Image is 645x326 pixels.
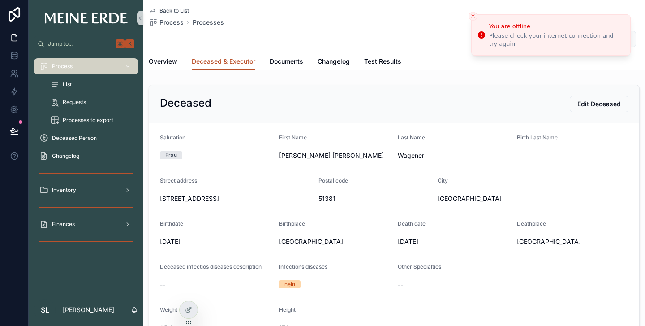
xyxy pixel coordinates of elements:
span: -- [517,151,522,160]
span: -- [398,280,403,289]
a: Changelog [318,53,350,71]
span: Changelog [318,57,350,66]
span: [GEOGRAPHIC_DATA] [517,237,629,246]
span: SL [41,304,49,315]
a: Test Results [364,53,401,71]
h2: Deceased [160,96,211,110]
span: List [63,81,72,88]
span: Postal code [318,177,348,184]
button: Jump to...K [34,36,138,52]
span: Deceased Person [52,135,97,142]
span: Inventory [52,187,76,194]
span: [DATE] [398,237,510,246]
span: Birthplace [279,220,305,227]
div: Please check your internet connection and try again [489,32,623,48]
iframe: Spotlight [1,43,17,59]
span: Process [159,18,184,27]
div: scrollable content [29,52,143,260]
img: App logo [45,13,128,24]
span: Birthdate [160,220,183,227]
span: [PERSON_NAME] [PERSON_NAME] [279,151,391,160]
div: Frau [165,151,177,159]
button: Close toast [469,12,477,21]
span: Street address [160,177,197,184]
a: Process [149,18,184,27]
span: City [438,177,448,184]
span: First Name [279,134,307,141]
span: Deceased & Executor [192,57,255,66]
span: Changelog [52,152,79,160]
span: Jump to... [48,40,112,48]
span: Edit Deceased [577,100,621,109]
span: Process [52,63,73,70]
a: Processes to export [45,112,138,128]
span: 51381 [318,194,430,203]
span: Infections diseases [279,263,327,270]
div: You are offline [489,22,623,31]
span: Wagener [398,151,510,160]
span: [DATE] [160,237,272,246]
a: Changelog [34,148,138,164]
span: Finances [52,221,75,228]
a: Deceased Person [34,130,138,146]
span: Weight [160,306,177,313]
span: Overview [149,57,177,66]
span: Height [279,306,296,313]
span: [STREET_ADDRESS] [160,194,311,203]
a: Inventory [34,182,138,198]
a: Finances [34,216,138,232]
a: Back to List [149,7,189,14]
span: Test Results [364,57,401,66]
a: Requests [45,94,138,110]
span: Documents [270,57,303,66]
p: [PERSON_NAME] [63,305,114,314]
span: [GEOGRAPHIC_DATA] [279,237,391,246]
span: Other Specialties [398,263,441,270]
div: nein [284,280,295,288]
span: Birth Last Name [517,134,558,141]
span: -- [160,280,165,289]
span: Processes to export [63,117,113,124]
span: Requests [63,99,86,106]
span: Deathplace [517,220,546,227]
span: Death date [398,220,426,227]
a: Deceased & Executor [192,53,255,70]
a: Processes [193,18,224,27]
a: Documents [270,53,303,71]
span: [GEOGRAPHIC_DATA] [438,194,589,203]
a: Process [34,58,138,74]
span: Back to List [159,7,189,14]
span: K [126,40,133,48]
a: Overview [149,53,177,71]
span: Deceased infectios diseases description [160,263,262,270]
span: Last Name [398,134,425,141]
span: Salutation [160,134,185,141]
button: Edit Deceased [570,96,628,112]
a: List [45,76,138,92]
